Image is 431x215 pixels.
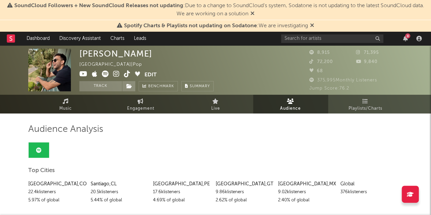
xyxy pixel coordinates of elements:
[28,95,103,113] a: Music
[211,105,220,113] span: Live
[181,81,214,91] button: Summary
[250,11,255,17] span: Dismiss
[106,32,129,45] a: Charts
[28,188,86,196] div: 22.4k listeners
[59,105,72,113] span: Music
[28,167,55,175] span: Top Cities
[278,188,335,196] div: 9.02k listeners
[405,33,410,39] div: 8
[127,105,154,113] span: Engagement
[124,23,257,29] span: Spotify Charts & Playlists not updating on Sodatone
[190,85,210,88] span: Summary
[403,36,408,41] button: 8
[310,23,314,29] span: Dismiss
[28,125,103,134] span: Audience Analysis
[215,180,273,188] div: [GEOGRAPHIC_DATA] , GT
[91,188,148,196] div: 20.5k listeners
[309,50,330,55] span: 8,915
[309,60,333,64] span: 72,200
[356,50,379,55] span: 71,395
[278,196,335,204] div: 2.40 % of global
[139,81,178,91] a: Benchmark
[153,188,210,196] div: 17.6k listeners
[55,32,106,45] a: Discovery Assistant
[356,60,378,64] span: 9,840
[79,61,150,69] div: [GEOGRAPHIC_DATA] | Pop
[178,95,253,113] a: Live
[278,180,335,188] div: [GEOGRAPHIC_DATA] , MX
[14,3,183,9] span: SoundCloud Followers + New SoundCloud Releases not updating
[153,180,210,188] div: [GEOGRAPHIC_DATA] , PE
[148,82,174,91] span: Benchmark
[253,95,328,113] a: Audience
[215,196,273,204] div: 2.62 % of global
[328,95,403,113] a: Playlists/Charts
[91,180,148,188] div: Santiago , CL
[281,34,383,43] input: Search for artists
[280,105,301,113] span: Audience
[340,188,398,196] div: 376k listeners
[340,180,398,188] div: Global
[103,95,178,113] a: Engagement
[28,180,86,188] div: [GEOGRAPHIC_DATA] , CO
[309,86,349,91] span: Jump Score: 76.2
[79,49,152,59] div: [PERSON_NAME]
[153,196,210,204] div: 4.69 % of global
[14,3,424,17] span: : Due to a change to SoundCloud's system, Sodatone is not updating to the latest SoundCloud data....
[28,196,86,204] div: 5.97 % of global
[144,71,157,79] button: Edit
[309,69,323,73] span: 68
[79,81,122,91] button: Track
[309,78,377,82] span: 375,995 Monthly Listeners
[91,196,148,204] div: 5.44 % of global
[349,105,382,113] span: Playlists/Charts
[22,32,55,45] a: Dashboard
[124,23,308,29] span: : We are investigating
[129,32,151,45] a: Leads
[215,188,273,196] div: 9.86k listeners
